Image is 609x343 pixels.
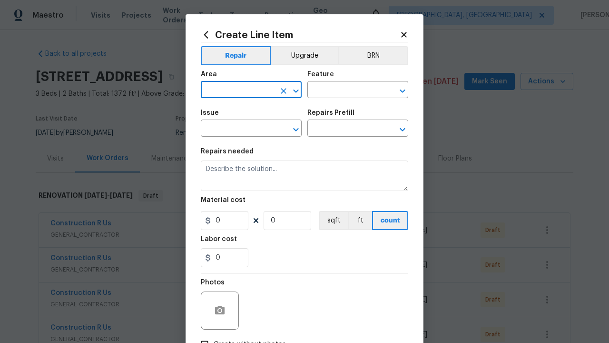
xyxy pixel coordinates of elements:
[201,236,237,242] h5: Labor cost
[201,148,254,155] h5: Repairs needed
[396,123,409,136] button: Open
[271,46,339,65] button: Upgrade
[201,46,271,65] button: Repair
[319,211,348,230] button: sqft
[307,110,354,116] h5: Repairs Prefill
[348,211,372,230] button: ft
[307,71,334,78] h5: Feature
[201,71,217,78] h5: Area
[201,30,400,40] h2: Create Line Item
[201,197,246,203] h5: Material cost
[289,123,303,136] button: Open
[201,110,219,116] h5: Issue
[338,46,408,65] button: BRN
[201,279,225,286] h5: Photos
[277,84,290,98] button: Clear
[372,211,408,230] button: count
[396,84,409,98] button: Open
[289,84,303,98] button: Open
